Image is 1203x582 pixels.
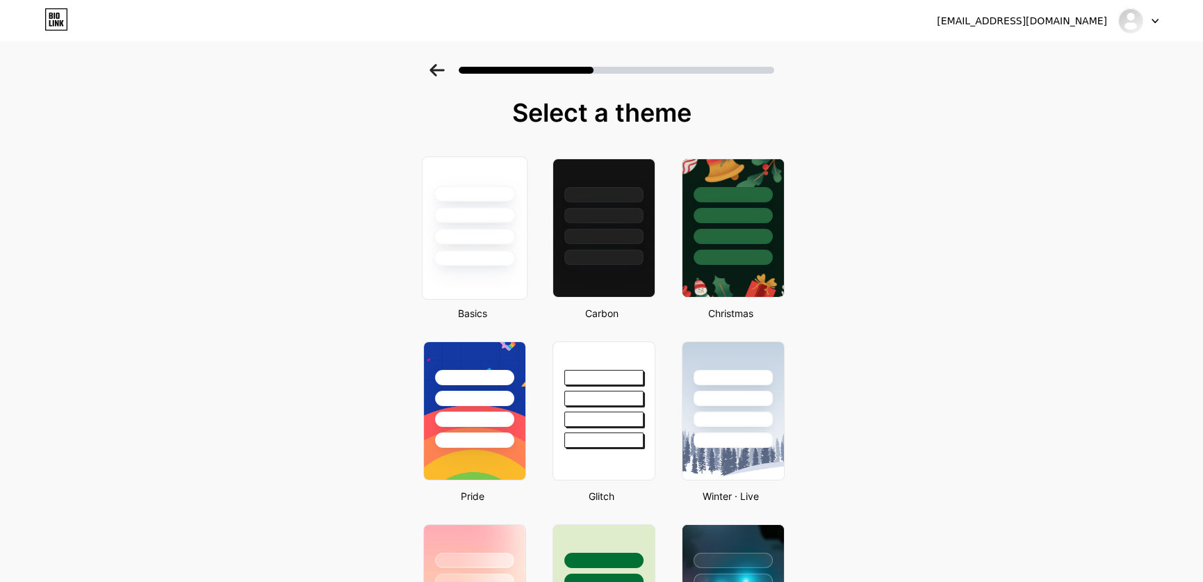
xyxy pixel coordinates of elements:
div: Select a theme [418,99,786,127]
div: Carbon [548,306,655,321]
img: akshareducation [1118,8,1144,34]
div: Pride [419,489,526,503]
div: Basics [419,306,526,321]
div: [EMAIL_ADDRESS][DOMAIN_NAME] [937,14,1107,29]
div: Christmas [678,306,785,321]
div: Glitch [548,489,655,503]
div: Winter · Live [678,489,785,503]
